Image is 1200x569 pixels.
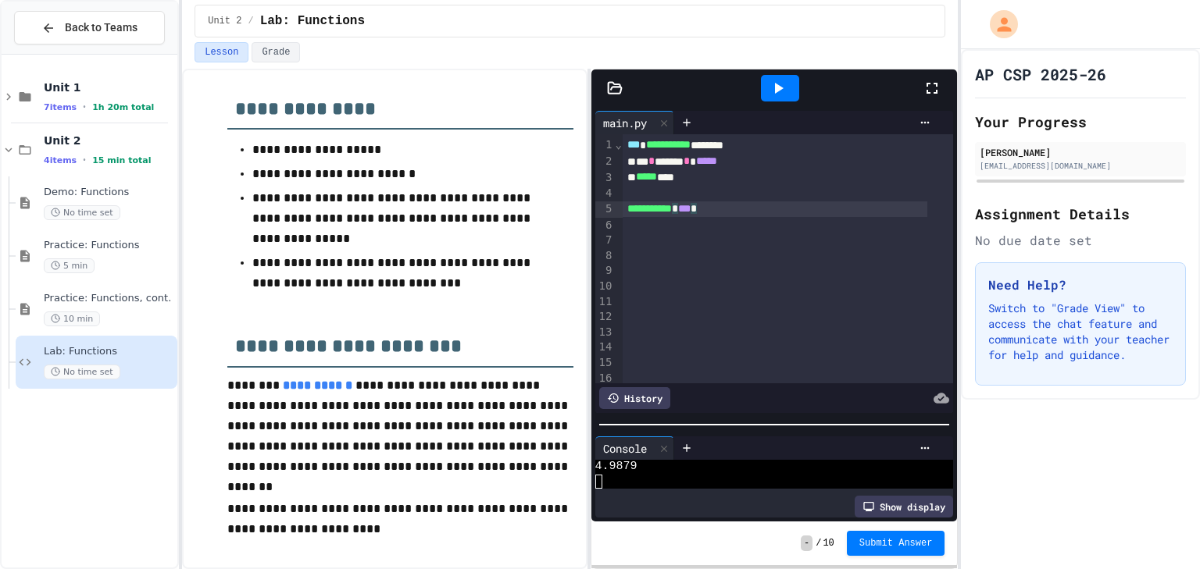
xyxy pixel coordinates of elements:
span: Unit 2 [208,15,241,27]
span: 15 min total [92,155,151,165]
div: 12 [595,309,615,325]
span: 10 min [44,311,100,326]
span: Practice: Functions [44,239,174,252]
div: 4 [595,186,615,201]
button: Submit Answer [847,531,945,556]
div: 13 [595,325,615,340]
span: Back to Teams [65,20,137,36]
span: 7 items [44,102,77,112]
button: Back to Teams [14,11,165,44]
div: [PERSON_NAME] [980,145,1181,159]
span: No time set [44,365,120,379]
div: 1 [595,137,615,154]
span: Lab: Functions [44,345,174,358]
span: • [83,154,86,166]
div: 16 [595,371,615,386]
h2: Your Progress [975,111,1186,133]
div: My Account [973,6,1022,42]
h2: Assignment Details [975,203,1186,225]
div: main.py [595,111,674,134]
h1: AP CSP 2025-26 [975,63,1106,85]
div: Console [595,440,655,457]
div: 10 [595,279,615,294]
span: Submit Answer [859,537,933,549]
div: 15 [595,355,615,371]
span: - [801,535,812,551]
span: 1h 20m total [92,102,154,112]
button: Lesson [195,42,248,62]
span: 5 min [44,258,95,273]
div: 8 [595,248,615,264]
span: Practice: Functions, cont. [44,292,174,305]
span: Demo: Functions [44,186,174,199]
div: History [599,387,670,409]
div: 14 [595,340,615,355]
span: / [248,15,253,27]
span: 4 items [44,155,77,165]
span: Unit 2 [44,133,174,148]
span: No time set [44,205,120,220]
div: 2 [595,154,615,170]
span: / [816,537,821,549]
div: 6 [595,218,615,233]
div: 11 [595,294,615,310]
span: Lab: Functions [260,12,365,30]
span: Fold line [614,138,622,151]
div: 5 [595,201,615,218]
div: 9 [595,263,615,279]
h3: Need Help? [988,276,1173,294]
div: main.py [595,115,655,131]
div: Show display [855,496,953,517]
span: 4.9879 [595,460,637,475]
span: Unit 1 [44,80,174,94]
div: 7 [595,233,615,248]
div: [EMAIL_ADDRESS][DOMAIN_NAME] [980,160,1181,172]
div: Console [595,436,674,460]
div: 3 [595,170,615,187]
span: 10 [823,537,834,549]
span: • [83,101,86,113]
button: Grade [252,42,300,62]
p: Switch to "Grade View" to access the chat feature and communicate with your teacher for help and ... [988,301,1173,363]
div: No due date set [975,231,1186,250]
